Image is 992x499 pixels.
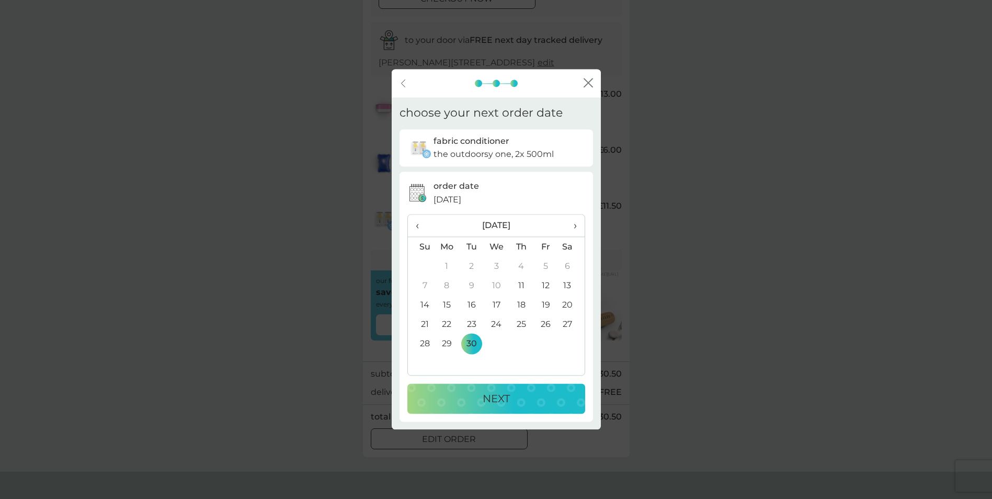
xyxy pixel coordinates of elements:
[484,237,509,257] th: We
[435,315,460,334] td: 22
[459,237,484,257] th: Tu
[434,179,479,193] p: order date
[435,296,460,315] td: 15
[459,257,484,276] td: 2
[408,334,435,354] td: 28
[509,276,533,296] td: 11
[509,257,533,276] td: 4
[407,384,585,414] button: NEXT
[434,193,461,207] span: [DATE]
[558,296,584,315] td: 20
[435,276,460,296] td: 8
[533,276,558,296] td: 12
[533,257,558,276] td: 5
[558,276,584,296] td: 13
[533,296,558,315] td: 19
[558,257,584,276] td: 6
[566,215,576,237] span: ›
[408,237,435,257] th: Su
[484,315,509,334] td: 24
[435,334,460,354] td: 29
[435,237,460,257] th: Mo
[509,237,533,257] th: Th
[484,257,509,276] td: 3
[435,257,460,276] td: 1
[533,237,558,257] th: Fr
[400,105,563,121] h2: choose your next order date
[584,78,593,89] button: close
[484,296,509,315] td: 17
[459,276,484,296] td: 9
[408,315,435,334] td: 21
[459,296,484,315] td: 16
[416,215,427,237] span: ‹
[558,315,584,334] td: 27
[509,315,533,334] td: 25
[459,315,484,334] td: 23
[509,296,533,315] td: 18
[558,237,584,257] th: Sa
[408,276,435,296] td: 7
[434,134,509,148] p: fabric conditioner
[533,315,558,334] td: 26
[435,215,558,237] th: [DATE]
[483,391,510,407] p: NEXT
[459,334,484,354] td: 30
[408,296,435,315] td: 14
[434,148,554,162] p: the outdoorsy one, 2x 500ml
[407,136,431,160] img: fabric conditioner
[484,276,509,296] td: 10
